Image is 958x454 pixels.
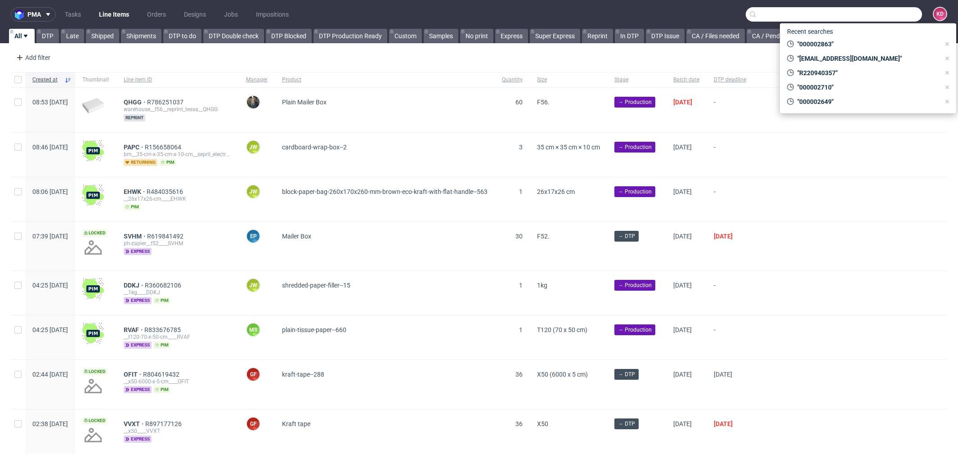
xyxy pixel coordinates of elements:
[82,424,104,446] img: no_design.png
[32,144,68,151] span: 08:46 [DATE]
[537,326,587,333] span: T120 (70 x 50 cm)
[537,188,575,195] span: 26x17x26 cm
[515,420,523,427] span: 36
[783,24,837,39] span: Recent searches
[714,282,746,304] span: -
[247,324,260,336] figcaption: MS
[673,371,692,378] span: [DATE]
[794,83,940,92] span: "000002710"
[82,417,107,424] span: Locked
[124,233,147,240] a: SVHM
[618,188,652,196] span: → Production
[495,29,528,43] a: Express
[32,371,68,378] span: 02:44 [DATE]
[59,7,86,22] a: Tasks
[82,140,104,162] img: wHgJFi1I6lmhQAAAABJRU5ErkJggg==
[124,114,145,121] span: reprint
[515,99,523,106] span: 60
[266,29,312,43] a: DTP Blocked
[282,282,350,289] span: shredded-paper-filler--15
[13,50,52,65] div: Add filter
[82,323,104,344] img: wHgJFi1I6lmhQAAAABJRU5ErkJggg==
[515,233,523,240] span: 30
[251,7,294,22] a: Impositions
[794,68,940,77] span: "R220940357"
[614,76,659,84] span: Stage
[82,98,104,113] img: plain-eco-white.f1cb12edca64b5eabf5f.png
[673,144,692,151] span: [DATE]
[124,333,232,341] div: __t120-70-x-50-cm____RVAF
[686,29,745,43] a: CA / Files needed
[124,371,143,378] a: OFIT
[714,326,746,349] span: -
[142,7,171,22] a: Orders
[124,282,145,289] a: DDKJ
[282,188,488,195] span: block-paper-bag-260x170x260-mm-brown-eco-kraft-with-flat-handle--563
[145,420,184,427] a: R897177126
[714,188,746,211] span: -
[519,144,523,151] span: 3
[646,29,685,43] a: DTP Issue
[124,159,157,166] span: returning
[32,282,68,289] span: 04:25 [DATE]
[794,97,940,106] span: "000002649"
[460,29,493,43] a: No print
[934,8,946,20] figcaption: KD
[82,278,104,300] img: wHgJFi1I6lmhQAAAABJRU5ErkJggg==
[32,420,68,427] span: 02:38 [DATE]
[714,144,746,166] span: -
[11,7,56,22] button: pma
[537,144,600,151] span: 35 cm × 35 cm × 10 cm
[147,233,185,240] a: R619841492
[282,371,324,378] span: kraft-tape--288
[61,29,84,43] a: Late
[143,371,181,378] a: R804619432
[519,282,523,289] span: 1
[153,386,170,393] span: pim
[124,106,232,113] div: warehouse__f56__reprint_tessa__QHGG
[144,326,183,333] a: R833676785
[124,436,152,443] span: express
[32,76,61,84] span: Created at
[124,378,232,385] div: __x50-6000-x-5-cm____OFIT
[673,326,692,333] span: [DATE]
[9,29,35,43] a: All
[203,29,264,43] a: DTP Double check
[15,9,27,20] img: logo
[537,371,588,378] span: X50 (6000 x 5 cm)
[179,7,211,22] a: Designs
[673,188,692,195] span: [DATE]
[282,144,347,151] span: cardboard-wrap-box--2
[159,159,176,166] span: pim
[673,420,692,427] span: [DATE]
[246,76,268,84] span: Manager
[124,248,152,255] span: express
[124,326,144,333] span: RVAF
[247,185,260,198] figcaption: JW
[282,233,311,240] span: Mailer Box
[124,144,145,151] a: PAPC
[82,184,104,206] img: wHgJFi1I6lmhQAAAABJRU5ErkJggg==
[32,233,68,240] span: 07:39 [DATE]
[36,29,59,43] a: DTP
[282,326,346,333] span: plain-tissue-paper--660
[163,29,201,43] a: DTP to do
[747,29,794,43] a: CA / Pending
[124,188,147,195] span: EHWK
[147,188,185,195] span: R484035616
[618,98,652,106] span: → Production
[82,76,109,84] span: Thumbnail
[124,240,232,247] div: ph-zapier__f52____SVHM
[219,7,243,22] a: Jobs
[618,420,635,428] span: → DTP
[618,370,635,378] span: → DTP
[124,99,147,106] span: QHGG
[282,76,488,84] span: Product
[282,420,310,427] span: Kraft tape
